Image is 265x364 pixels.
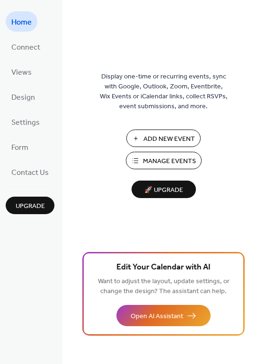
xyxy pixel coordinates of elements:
[11,15,32,30] span: Home
[16,201,45,211] span: Upgrade
[11,115,40,130] span: Settings
[6,87,41,107] a: Design
[6,112,45,132] a: Settings
[6,197,54,214] button: Upgrade
[6,36,46,57] a: Connect
[11,65,32,80] span: Views
[131,312,183,321] span: Open AI Assistant
[143,134,195,144] span: Add New Event
[6,162,54,182] a: Contact Us
[11,140,28,155] span: Form
[6,61,37,82] a: Views
[6,137,34,157] a: Form
[11,90,35,105] span: Design
[116,261,211,274] span: Edit Your Calendar with AI
[100,72,228,112] span: Display one-time or recurring events, sync with Google, Outlook, Zoom, Eventbrite, Wix Events or ...
[126,152,202,169] button: Manage Events
[98,275,230,298] span: Want to adjust the layout, update settings, or change the design? The assistant can help.
[132,181,196,198] button: 🚀 Upgrade
[11,165,49,180] span: Contact Us
[11,40,40,55] span: Connect
[6,11,37,32] a: Home
[116,305,211,326] button: Open AI Assistant
[126,130,201,147] button: Add New Event
[143,156,196,166] span: Manage Events
[137,184,190,197] span: 🚀 Upgrade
